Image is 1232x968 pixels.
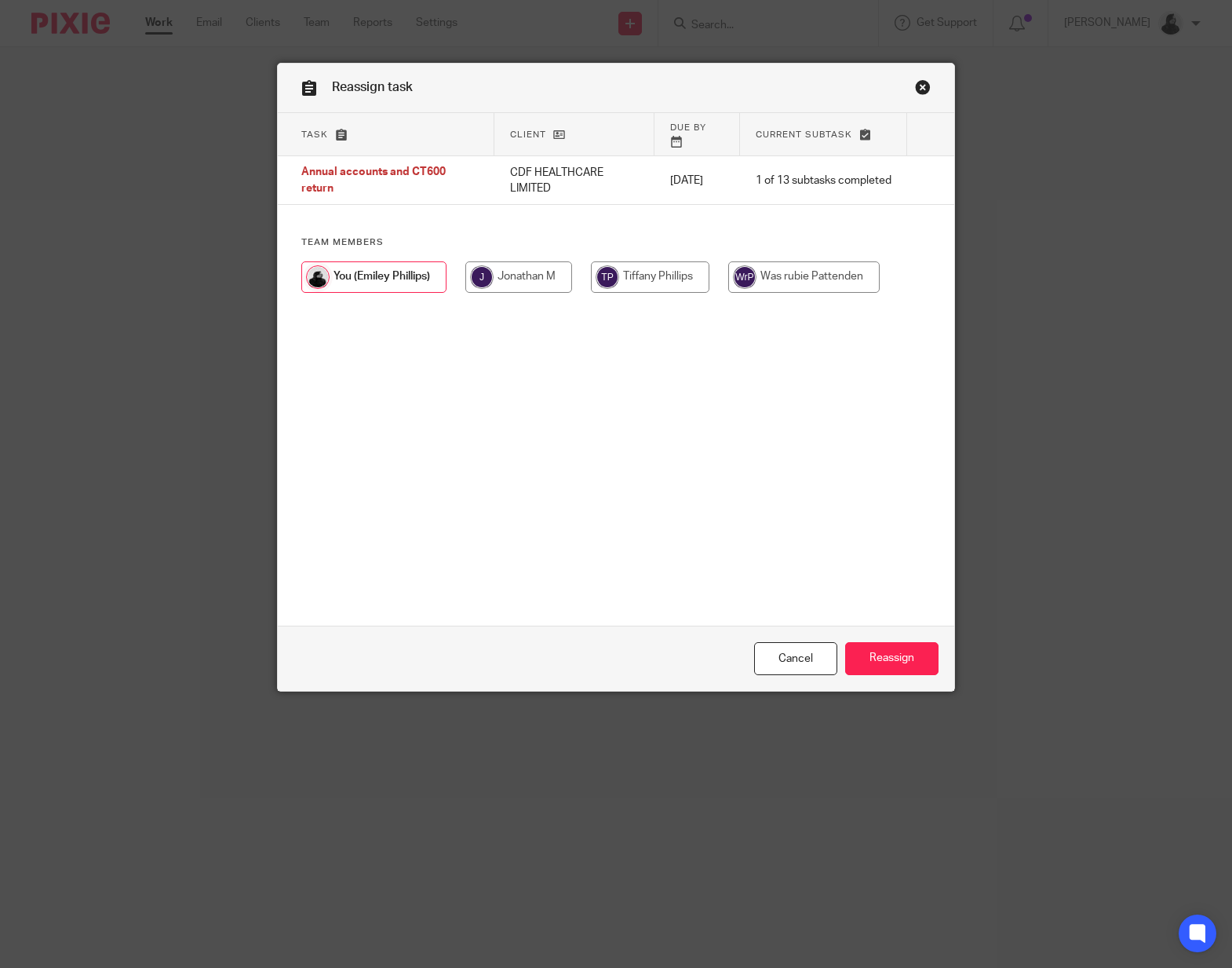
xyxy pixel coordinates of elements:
p: CDF HEALTHCARE LIMITED [510,165,640,197]
td: 1 of 13 subtasks completed [740,156,907,205]
p: [DATE] [670,173,724,188]
a: Close this dialog window [915,79,931,100]
input: Reassign [845,642,939,676]
h4: Team members [301,236,931,249]
a: Close this dialog window [754,642,837,676]
span: Task [301,130,328,139]
span: Due by [670,123,706,132]
span: Client [510,130,546,139]
span: Reassign task [332,81,413,93]
span: Annual accounts and CT600 return [301,167,446,195]
span: Current subtask [756,130,852,139]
